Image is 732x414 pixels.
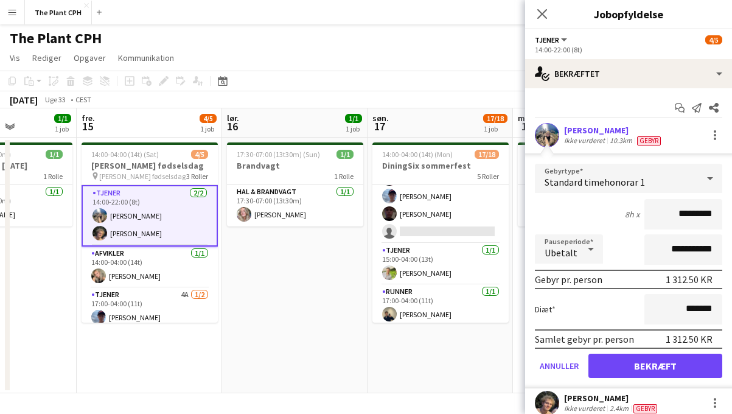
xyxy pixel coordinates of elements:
span: 15 [80,119,95,133]
button: Annuller [535,354,584,378]
span: 17/18 [483,114,507,123]
span: 3 Roller [186,172,208,181]
app-card-role: Tjener2/214:00-22:00 (8t)[PERSON_NAME][PERSON_NAME] [82,185,218,247]
span: Ubetalt [545,247,577,259]
app-card-role: Afvikler (efter midnat)1/100:00-04:00 (4t)[PERSON_NAME] [518,185,654,226]
div: 1 job [55,124,71,133]
h3: DiningSix sommerfest [372,160,509,171]
span: lør. [227,113,239,124]
div: 1 job [346,124,361,133]
span: Opgaver [74,52,106,63]
div: [PERSON_NAME] [564,393,660,404]
button: Tjener [535,35,569,44]
app-card-role: Hal & brandvagt1/117:30-07:00 (13t30m)[PERSON_NAME] [227,185,363,226]
h3: Brandvagt [227,160,363,171]
span: Vis [10,52,20,63]
div: Ikke vurderet [564,404,607,413]
span: 14:00-04:00 (14t) (Sat) [91,150,159,159]
span: 16 [225,119,239,133]
h1: The Plant CPH [10,29,102,47]
span: 1/1 [54,114,71,123]
div: Ikke vurderet [564,136,607,146]
span: 17:30-07:00 (13t30m) (Sun) [237,150,320,159]
app-job-card: 17:30-07:00 (13t30m) (Sun)1/1Brandvagt1 RolleHal & brandvagt1/117:30-07:00 (13t30m)[PERSON_NAME] [227,142,363,226]
div: [PERSON_NAME] [564,125,663,136]
div: Gebyr pr. person [535,273,602,286]
a: Vis [5,50,25,66]
div: [DATE] [10,94,38,106]
div: CEST [75,95,91,104]
span: [PERSON_NAME] fødselsdag [99,172,186,181]
div: Teamet har forskellige gebyrer end i rollen [631,404,660,413]
div: 2.4km [607,404,631,413]
app-card-role: Tjener1/115:00-04:00 (13t)[PERSON_NAME] [372,244,509,285]
app-card-role: Runner1/117:00-04:00 (11t)[PERSON_NAME] [372,285,509,326]
app-job-card: 14:00-04:00 (14t) (Mon)17/18DiningSix sommerfest5 RollerThien-Phuc Do[PERSON_NAME][PERSON_NAME][P... [372,142,509,323]
div: 1 job [484,124,507,133]
h3: DiningSix sommerfest [518,160,654,171]
span: man. [518,113,537,124]
span: Rediger [32,52,61,63]
span: søn. [372,113,389,124]
span: Uge 33 [40,95,71,104]
h3: Jobopfyldelse [525,6,732,22]
button: The Plant CPH [25,1,92,24]
span: Kommunikation [118,52,174,63]
div: 8h x [625,209,640,220]
span: 1/1 [336,150,354,159]
div: Teamet har forskellige gebyrer end i rollen [635,136,663,146]
span: 1/1 [345,114,362,123]
span: 1 Rolle [334,172,354,181]
span: 4/5 [200,114,217,123]
div: 1 312.50 KR [666,273,713,286]
div: 1 job [200,124,216,133]
app-job-card: 14:00-04:00 (14t) (Sat)4/5[PERSON_NAME] fødselsdag [PERSON_NAME] fødselsdag3 RollerTjener2/214:00... [82,142,218,323]
app-job-card: 00:00-04:00 (4t)1/1DiningSix sommerfest1 RolleAfvikler (efter midnat)1/100:00-04:00 (4t)[PERSON_N... [518,142,654,226]
span: Standard timehonorar 1 [545,176,645,188]
span: 5 Roller [477,172,499,181]
div: 1 312.50 KR [666,333,713,345]
button: Bekræft [588,354,722,378]
span: Tjener [535,35,559,44]
a: Opgaver [69,50,111,66]
div: Bekræftet [525,59,732,88]
span: Gebyr [633,404,657,413]
span: 18 [516,119,537,133]
span: Gebyr [637,136,661,146]
span: 14:00-04:00 (14t) (Mon) [382,150,453,159]
span: 17 [371,119,389,133]
app-card-role: Afvikler1/114:00-04:00 (14t)[PERSON_NAME] [82,247,218,288]
label: Diæt [535,304,556,315]
div: 10.3km [607,136,635,146]
a: Rediger [27,50,66,66]
div: Samlet gebyr pr. person [535,333,634,345]
div: 14:00-22:00 (8t) [535,45,722,54]
span: fre. [82,113,95,124]
span: 1/1 [46,150,63,159]
span: 4/5 [705,35,722,44]
h3: [PERSON_NAME] fødselsdag [82,160,218,171]
span: 1 Rolle [43,172,63,181]
a: Kommunikation [113,50,179,66]
app-card-role: Tjener4A1/217:00-04:00 (11t)[PERSON_NAME] [82,288,218,347]
span: 4/5 [191,150,208,159]
span: 17/18 [475,150,499,159]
